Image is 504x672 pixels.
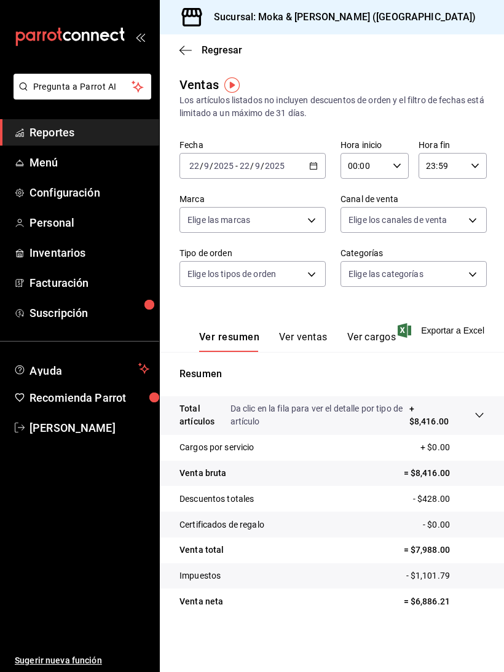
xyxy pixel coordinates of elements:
[406,569,484,582] p: - $1,101.79
[179,518,264,531] p: Certificados de regalo
[203,161,210,171] input: --
[179,569,221,582] p: Impuestos
[409,402,450,428] p: + $8,416.00
[179,441,254,454] p: Cargos por servicio
[348,214,447,226] span: Elige los canales de venta
[179,544,224,557] p: Venta total
[199,331,259,352] button: Ver resumen
[179,467,226,480] p: Venta bruta
[239,161,250,171] input: --
[30,124,149,141] span: Reportes
[15,654,149,667] span: Sugerir nueva función
[404,544,484,557] p: = $7,988.00
[179,493,254,506] p: Descuentos totales
[14,74,151,100] button: Pregunta a Parrot AI
[30,275,149,291] span: Facturación
[135,32,145,42] button: open_drawer_menu
[413,493,484,506] p: - $428.00
[341,249,487,257] label: Categorías
[199,331,396,352] div: navigation tabs
[189,161,200,171] input: --
[202,44,242,56] span: Regresar
[179,595,223,608] p: Venta neta
[400,323,484,338] button: Exportar a Excel
[179,94,484,120] div: Los artículos listados no incluyen descuentos de orden y el filtro de fechas está limitado a un m...
[264,161,285,171] input: ----
[404,595,484,608] p: = $6,886.21
[224,77,240,93] img: Tooltip marker
[179,195,326,203] label: Marca
[210,161,213,171] span: /
[187,268,276,280] span: Elige los tipos de orden
[420,441,484,454] p: + $0.00
[230,402,409,428] p: Da clic en la fila para ver el detalle por tipo de artículo
[179,141,326,149] label: Fecha
[419,141,487,149] label: Hora fin
[30,420,149,436] span: [PERSON_NAME]
[30,361,133,376] span: Ayuda
[30,389,149,406] span: Recomienda Parrot
[179,402,230,428] p: Total artículos
[30,184,149,201] span: Configuración
[404,467,484,480] p: = $8,416.00
[33,80,132,93] span: Pregunta a Parrot AI
[9,89,151,102] a: Pregunta a Parrot AI
[30,305,149,321] span: Suscripción
[30,244,149,261] span: Inventarios
[341,141,409,149] label: Hora inicio
[341,195,487,203] label: Canal de venta
[235,161,238,171] span: -
[279,331,328,352] button: Ver ventas
[348,268,423,280] span: Elige las categorías
[213,161,234,171] input: ----
[179,367,484,381] p: Resumen
[250,161,254,171] span: /
[423,518,484,531] p: - $0.00
[187,214,250,226] span: Elige las marcas
[179,44,242,56] button: Regresar
[30,154,149,171] span: Menú
[200,161,203,171] span: /
[179,249,326,257] label: Tipo de orden
[204,10,476,25] h3: Sucursal: Moka & [PERSON_NAME] ([GEOGRAPHIC_DATA])
[347,331,396,352] button: Ver cargos
[254,161,261,171] input: --
[30,214,149,231] span: Personal
[261,161,264,171] span: /
[179,76,219,94] div: Ventas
